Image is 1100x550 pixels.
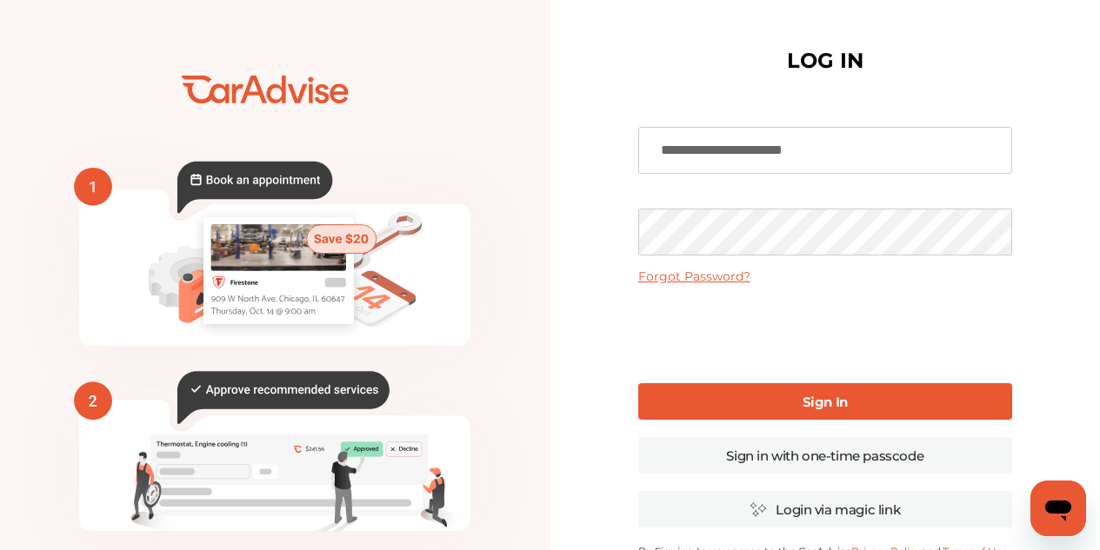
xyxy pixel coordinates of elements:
a: Forgot Password? [638,268,750,284]
a: Login via magic link [638,491,1012,527]
iframe: Button to launch messaging window [1030,480,1086,536]
b: Sign In [803,394,848,410]
img: magic_icon.32c66aac.svg [750,501,767,518]
h1: LOG IN [787,52,863,70]
a: Sign In [638,383,1012,420]
iframe: reCAPTCHA [693,298,957,366]
a: Sign in with one-time passcode [638,437,1012,474]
